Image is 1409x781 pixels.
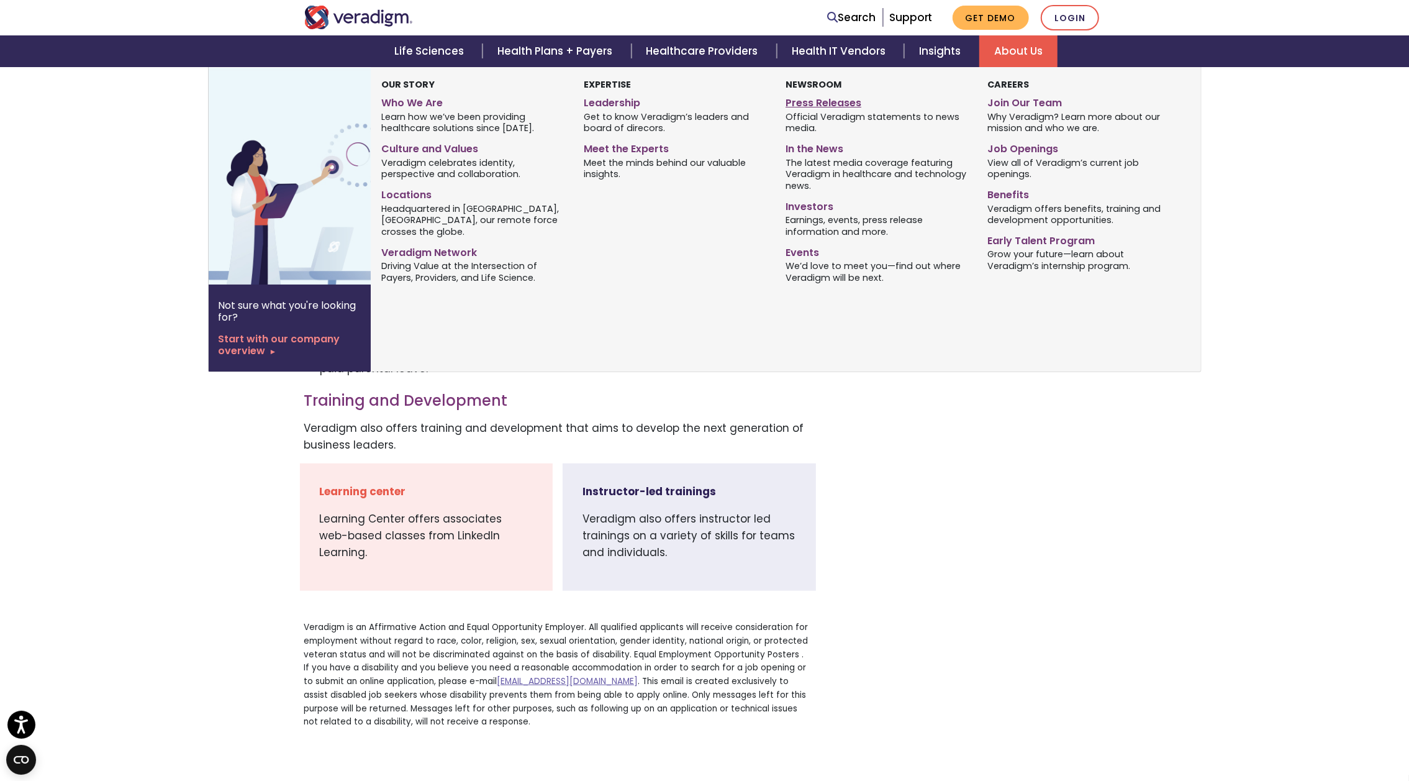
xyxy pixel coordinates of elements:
a: Search [828,9,876,26]
a: Locations [381,184,564,202]
strong: Expertise [584,78,631,91]
a: Meet the Experts [584,138,767,156]
strong: Instructor-led trainings [582,484,716,499]
p: Veradigm also offers training and development that aims to develop the next generation of busines... [304,420,812,454]
span: Why Veradigm? Learn more about our mission and who we are. [988,110,1171,134]
a: In the News [786,138,969,156]
span: Earnings, events, press release information and more. [786,214,969,238]
a: Leadership [584,92,767,110]
span: Headquartered in [GEOGRAPHIC_DATA], [GEOGRAPHIC_DATA], our remote force crosses the globe. [381,202,564,238]
a: Get Demo [953,6,1029,30]
a: Login [1041,5,1099,30]
strong: Newsroom [786,78,841,91]
a: [EMAIL_ADDRESS][DOMAIN_NAME] [497,675,638,687]
p: Veradigm is an Affirmative Action and Equal Opportunity Employer. All qualified applicants will r... [304,621,812,729]
span: We’d love to meet you—find out where Veradigm will be next. [786,260,969,284]
a: Benefits [988,184,1171,202]
span: Veradigm celebrates identity, perspective and collaboration. [381,156,564,180]
a: Events [786,242,969,260]
button: Open CMP widget [6,745,36,775]
img: Veradigm logo [304,6,413,29]
span: The latest media coverage featuring Veradigm in healthcare and technology news. [786,156,969,192]
a: Press Releases [786,92,969,110]
span: Meet the minds behind our valuable insights. [584,156,767,180]
strong: Our Story [381,78,435,91]
a: Veradigm Network [381,242,564,260]
span: Official Veradigm statements to news media. [786,110,969,134]
a: Start with our company overview [219,333,361,357]
span: Get to know Veradigm’s leaders and board of direcors. [584,110,767,134]
strong: Learning center [320,484,406,499]
img: Vector image of Veradigm’s Story [209,67,409,285]
a: Healthcare Providers [632,35,777,67]
a: Health Plans + Payers [483,35,631,67]
span: Grow your future—learn about Veradigm’s internship program. [988,248,1171,272]
span: View all of Veradigm’s current job openings. [988,156,1171,180]
a: Job Openings [988,138,1171,156]
h3: Training and Development [304,392,812,410]
a: Culture and Values [381,138,564,156]
a: About Us [979,35,1058,67]
p: Veradigm also offers instructor led trainings on a variety of skills for teams and individuals. [582,511,796,562]
a: Health IT Vendors [777,35,904,67]
strong: Careers [988,78,1030,91]
a: Join Our Team [988,92,1171,110]
a: Investors [786,196,969,214]
p: Learning Center offers associates web-based classes from LinkedIn Learning. [320,511,533,562]
a: Support [889,10,933,25]
a: Insights [904,35,979,67]
a: Early Talent Program [988,230,1171,248]
a: Who We Are [381,92,564,110]
span: Learn how we’ve been providing healthcare solutions since [DATE]. [381,110,564,134]
a: Life Sciences [379,35,483,67]
span: Veradigm offers benefits, training and development opportunities. [988,202,1171,226]
span: Driving Value at the Intersection of Payers, Providers, and Life Science. [381,260,564,284]
p: Not sure what you're looking for? [219,299,361,323]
